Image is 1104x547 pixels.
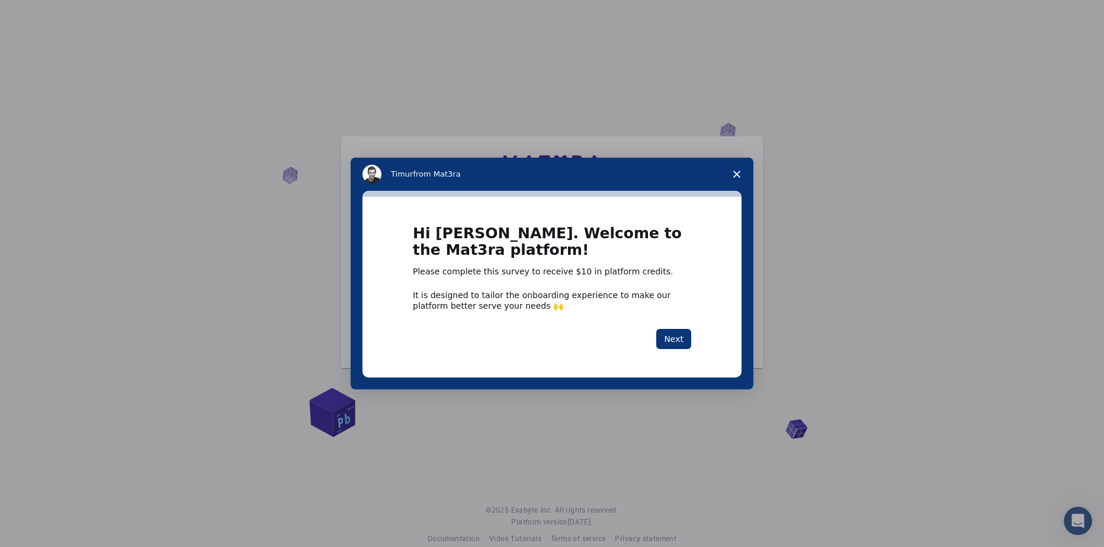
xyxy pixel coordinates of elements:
[413,290,691,311] div: It is designed to tailor the onboarding experience to make our platform better serve your needs 🙌
[413,225,691,266] h1: Hi [PERSON_NAME]. Welcome to the Mat3ra platform!
[362,165,381,184] img: Profile image for Timur
[413,266,691,278] div: Please complete this survey to receive $10 in platform credits.
[413,169,460,178] span: from Mat3ra
[391,169,413,178] span: Timur
[22,8,71,19] span: Wsparcie
[656,329,691,349] button: Next
[720,158,753,191] span: Close survey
